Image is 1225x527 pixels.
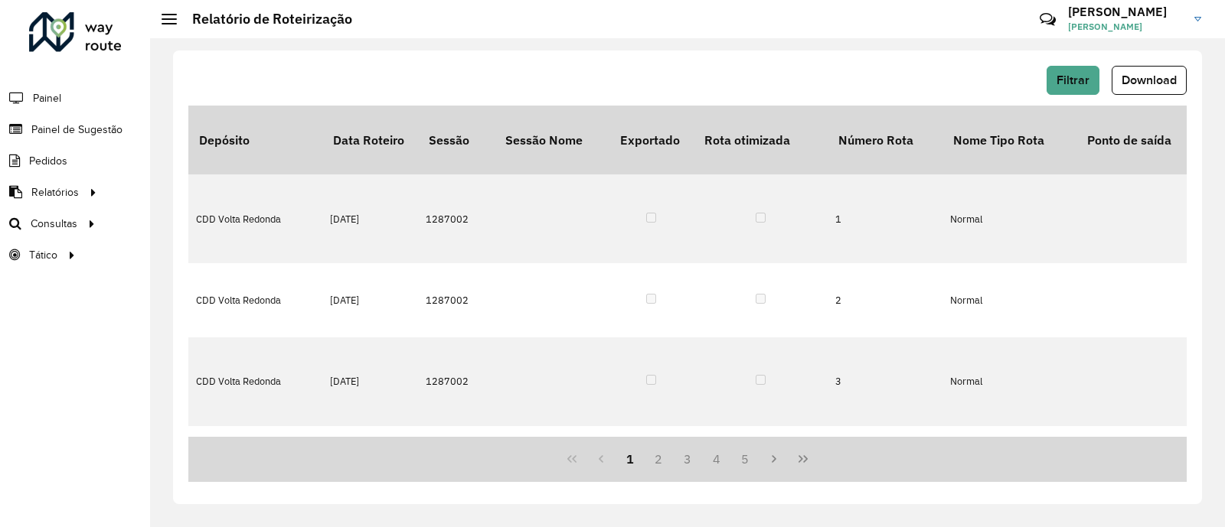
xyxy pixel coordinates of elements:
th: Sessão Nome [495,106,609,174]
span: Painel de Sugestão [31,122,122,138]
th: Depósito [188,106,322,174]
button: 5 [731,444,760,473]
span: Filtrar [1057,73,1089,86]
th: Número Rota [828,106,942,174]
td: Normal [942,337,1076,426]
td: [DATE] [322,263,418,337]
button: 2 [644,444,673,473]
button: 3 [673,444,702,473]
td: 1287002 [418,337,495,426]
td: [DATE] [322,174,418,263]
th: Data Roteiro [322,106,418,174]
th: Rota otimizada [694,106,828,174]
td: CDD Volta Redonda [188,426,322,470]
span: Pedidos [29,153,67,169]
h2: Relatório de Roteirização [177,11,352,28]
td: [DATE] [322,426,418,470]
td: CDD Volta Redonda [188,174,322,263]
td: 3 [828,337,942,426]
button: Next Page [759,444,789,473]
td: 4 [828,426,942,470]
td: CDD Volta Redonda [188,337,322,426]
button: 4 [702,444,731,473]
button: 1 [616,444,645,473]
td: Normal [942,263,1076,337]
th: Sessão [418,106,495,174]
th: Exportado [609,106,694,174]
span: Painel [33,90,61,106]
td: Normal [942,174,1076,263]
button: Filtrar [1047,66,1099,95]
td: Normal [942,426,1076,470]
td: CDD Volta Redonda [188,263,322,337]
td: [DATE] [322,337,418,426]
a: Contato Rápido [1031,3,1064,36]
td: 1287002 [418,426,495,470]
button: Download [1112,66,1187,95]
span: Relatórios [31,184,79,200]
td: 1287002 [418,174,495,263]
th: Nome Tipo Rota [942,106,1076,174]
button: Last Page [789,444,818,473]
span: Tático [29,247,57,263]
th: Ponto de saída [1076,106,1210,174]
td: 1 [828,174,942,263]
td: 1287002 [418,263,495,337]
span: [PERSON_NAME] [1068,20,1183,34]
td: 2 [828,263,942,337]
span: Download [1122,73,1177,86]
span: Consultas [31,216,77,232]
h3: [PERSON_NAME] [1068,5,1183,19]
